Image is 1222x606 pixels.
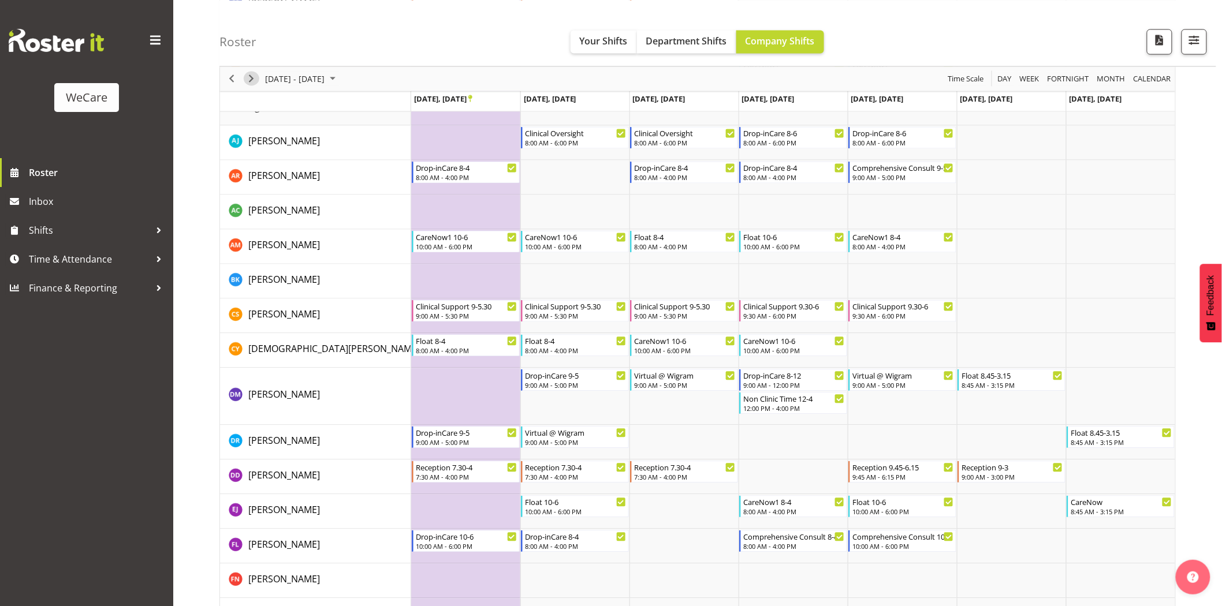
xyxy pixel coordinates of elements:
button: November 2025 [263,72,341,86]
div: Reception 7.30-4 [416,462,517,473]
div: AJ Jones"s event - Clinical Oversight Begin From Tuesday, November 4, 2025 at 8:00:00 AM GMT+13:0... [521,127,629,149]
div: 10:00 AM - 6:00 PM [416,242,517,252]
button: Timeline Day [996,72,1014,86]
div: 8:00 AM - 6:00 PM [634,139,735,148]
span: Shifts [29,222,150,239]
button: Fortnight [1046,72,1091,86]
div: Reception 7.30-4 [525,462,626,473]
div: 10:00 AM - 6:00 PM [852,542,953,551]
span: Feedback [1206,275,1216,316]
div: 12:00 PM - 4:00 PM [743,404,844,413]
div: 9:00 AM - 5:00 PM [852,381,953,390]
a: [PERSON_NAME] [248,388,320,402]
div: 8:45 AM - 3:15 PM [1071,438,1172,447]
div: Catherine Stewart"s event - Clinical Support 9-5.30 Begin From Monday, November 3, 2025 at 9:00:0... [412,300,520,322]
div: Felize Lacson"s event - Drop-inCare 8-4 Begin From Tuesday, November 4, 2025 at 8:00:00 AM GMT+13... [521,530,629,552]
span: [PERSON_NAME] [248,135,320,148]
td: Brian Ko resource [220,264,411,299]
span: Time Scale [947,72,985,86]
div: Deepti Mahajan"s event - Drop-inCare 9-5 Begin From Tuesday, November 4, 2025 at 9:00:00 AM GMT+1... [521,369,629,391]
div: Demi Dumitrean"s event - Reception 7.30-4 Begin From Tuesday, November 4, 2025 at 7:30:00 AM GMT+... [521,461,629,483]
div: Drop-inCare 10-6 [416,531,517,543]
div: next period [241,66,261,91]
div: Float 10-6 [743,231,844,243]
a: [PERSON_NAME] [248,503,320,517]
h4: Roster [219,35,256,48]
button: Feedback - Show survey [1200,264,1222,342]
button: Next [244,72,259,86]
div: Catherine Stewart"s event - Clinical Support 9-5.30 Begin From Wednesday, November 5, 2025 at 9:0... [630,300,738,322]
button: Your Shifts [571,30,637,53]
div: Christianna Yu"s event - Float 8-4 Begin From Tuesday, November 4, 2025 at 8:00:00 AM GMT+13:00 E... [521,335,629,357]
button: Filter Shifts [1182,29,1207,54]
a: [PERSON_NAME] [248,238,320,252]
span: [DATE], [DATE] [414,93,472,104]
span: [PERSON_NAME] [248,538,320,551]
div: Ella Jarvis"s event - CareNow Begin From Sunday, November 9, 2025 at 8:45:00 AM GMT+13:00 Ends At... [1067,496,1175,518]
span: [PERSON_NAME] [248,308,320,321]
div: 8:00 AM - 4:00 PM [852,242,953,252]
div: 8:00 AM - 4:00 PM [525,542,626,551]
span: [PERSON_NAME] [248,274,320,286]
div: AJ Jones"s event - Clinical Oversight Begin From Wednesday, November 5, 2025 at 8:00:00 AM GMT+13... [630,127,738,149]
div: AJ Jones"s event - Drop-inCare 8-6 Begin From Thursday, November 6, 2025 at 8:00:00 AM GMT+13:00 ... [739,127,847,149]
div: Virtual @ Wigram [852,370,953,381]
a: [PERSON_NAME] [248,169,320,183]
span: [DATE], [DATE] [851,93,904,104]
button: Time Scale [947,72,986,86]
div: Float 10-6 [852,496,953,508]
td: Deepti Mahajan resource [220,368,411,425]
div: 8:45 AM - 3:15 PM [1071,507,1172,517]
span: [DATE], [DATE] [524,93,576,104]
div: Clinical Support 9-5.30 [525,301,626,312]
div: 9:00 AM - 5:30 PM [416,312,517,321]
div: 8:00 AM - 6:00 PM [743,139,844,148]
div: 9:00 AM - 5:00 PM [416,438,517,447]
div: Reception 9-3 [962,462,1063,473]
div: Demi Dumitrean"s event - Reception 9-3 Begin From Saturday, November 8, 2025 at 9:00:00 AM GMT+13... [958,461,1065,483]
span: Time & Attendance [29,250,150,268]
a: [PERSON_NAME] [248,204,320,218]
div: Clinical Oversight [525,128,626,139]
div: Deepti Mahajan"s event - Virtual @ Wigram Begin From Friday, November 7, 2025 at 9:00:00 AM GMT+1... [848,369,956,391]
div: Ashley Mendoza"s event - CareNow1 8-4 Begin From Friday, November 7, 2025 at 8:00:00 AM GMT+13:00... [848,231,956,253]
div: 8:00 AM - 4:00 PM [743,507,844,517]
a: [PERSON_NAME] [248,434,320,448]
div: 9:00 AM - 5:00 PM [525,381,626,390]
span: [DEMOGRAPHIC_DATA][PERSON_NAME] [248,343,420,356]
div: 9:30 AM - 6:00 PM [852,312,953,321]
div: Deepti Raturi"s event - Float 8.45-3.15 Begin From Sunday, November 9, 2025 at 8:45:00 AM GMT+13:... [1067,427,1175,448]
span: [PERSON_NAME] [248,204,320,217]
div: Float 8-4 [634,231,735,243]
div: Felize Lacson"s event - Drop-inCare 10-6 Begin From Monday, November 3, 2025 at 10:00:00 AM GMT+1... [412,530,520,552]
span: [PERSON_NAME] [248,435,320,447]
span: Department Shifts [646,34,727,47]
div: 8:00 AM - 4:00 PM [634,173,735,182]
div: Clinical Support 9-5.30 [416,301,517,312]
div: Float 8.45-3.15 [1071,427,1172,439]
div: Andrea Ramirez"s event - Drop-inCare 8-4 Begin From Monday, November 3, 2025 at 8:00:00 AM GMT+13... [412,162,520,184]
span: [DATE], [DATE] [633,93,685,104]
div: 9:30 AM - 6:00 PM [743,312,844,321]
div: 9:00 AM - 5:00 PM [634,381,735,390]
td: Demi Dumitrean resource [220,460,411,495]
span: [PERSON_NAME] [248,170,320,182]
div: Christianna Yu"s event - Float 8-4 Begin From Monday, November 3, 2025 at 8:00:00 AM GMT+13:00 En... [412,335,520,357]
div: Deepti Mahajan"s event - Float 8.45-3.15 Begin From Saturday, November 8, 2025 at 8:45:00 AM GMT+... [958,369,1065,391]
div: Drop-inCare 8-6 [743,128,844,139]
button: Timeline Month [1096,72,1128,86]
div: 8:00 AM - 4:00 PM [525,346,626,356]
div: Demi Dumitrean"s event - Reception 7.30-4 Begin From Wednesday, November 5, 2025 at 7:30:00 AM GM... [630,461,738,483]
a: [PERSON_NAME] [248,573,320,586]
a: [DEMOGRAPHIC_DATA][PERSON_NAME] [248,342,420,356]
div: Clinical Support 9-5.30 [634,301,735,312]
a: [PERSON_NAME] [248,538,320,552]
div: Felize Lacson"s event - Comprehensive Consult 8-4 Begin From Thursday, November 6, 2025 at 8:00:0... [739,530,847,552]
div: 7:30 AM - 4:00 PM [416,473,517,482]
td: Andrea Ramirez resource [220,160,411,195]
td: Ashley Mendoza resource [220,230,411,264]
img: Rosterit website logo [9,29,104,52]
div: CareNow1 8-4 [852,231,953,243]
button: Department Shifts [637,30,736,53]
